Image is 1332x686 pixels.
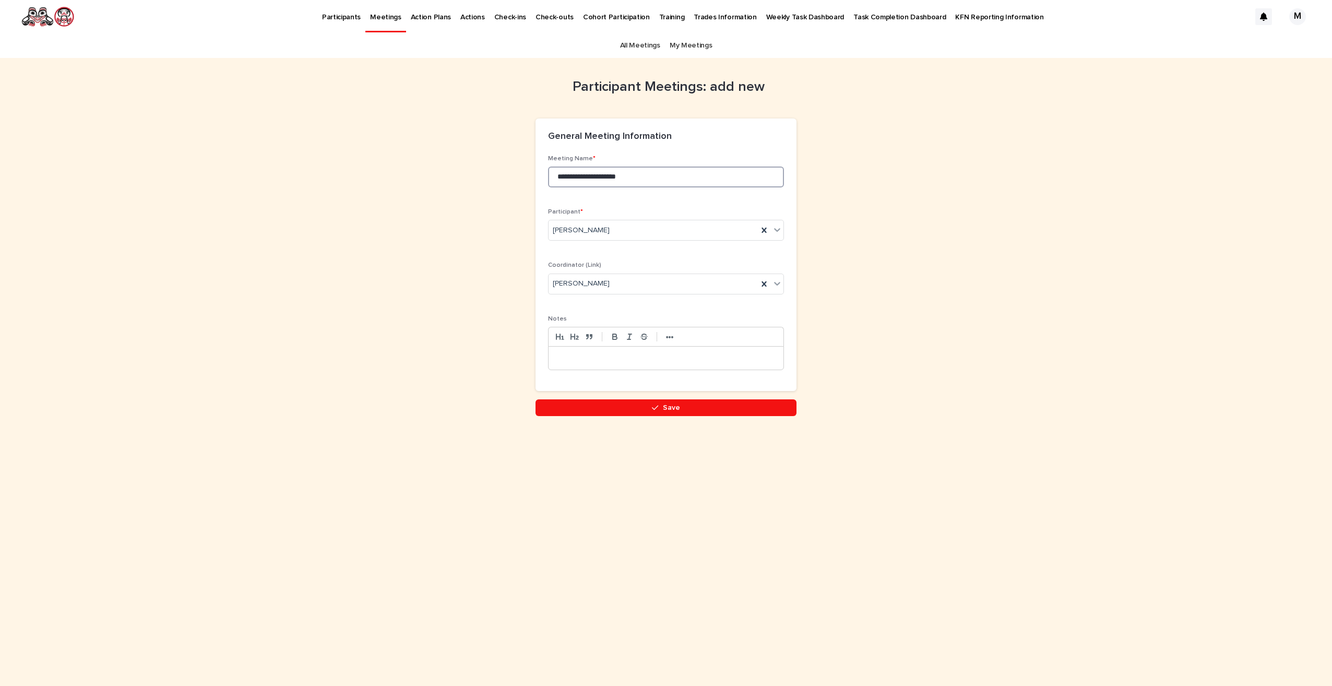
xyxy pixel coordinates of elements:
h2: General Meeting Information [548,131,672,143]
a: My Meetings [670,33,712,58]
span: Participant [548,209,583,215]
div: M [1289,8,1306,25]
img: rNyI97lYS1uoOg9yXW8k [21,6,75,27]
strong: ••• [666,333,674,341]
span: Coordinator (Link) [548,262,601,268]
button: ••• [662,330,677,343]
button: Save [536,399,796,416]
span: Meeting Name [548,156,596,162]
span: [PERSON_NAME] [553,278,610,289]
span: Notes [548,316,567,322]
span: Save [663,404,680,411]
span: [PERSON_NAME] [553,225,610,236]
h1: Participant Meetings: add new [536,79,796,96]
a: All Meetings [620,33,660,58]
